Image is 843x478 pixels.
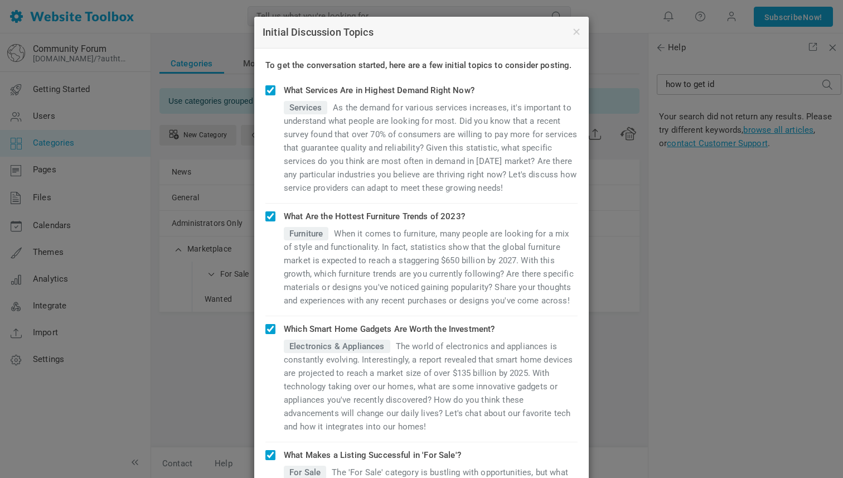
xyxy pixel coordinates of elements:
p: When it comes to furniture, many people are looking for a mix of style and functionality. In fact... [284,227,578,307]
h5: What Makes a Listing Successful in 'For Sale'? [284,450,578,460]
p: The world of electronics and appliances is constantly evolving. Interestingly, a report revealed ... [284,340,578,433]
h5: What Services Are in Highest Demand Right Now? [284,85,578,95]
h4: Initial Discussion Topics [263,25,580,40]
span: Furniture [284,227,328,240]
span: Services [284,101,327,114]
p: To get the conversation started, here are a few initial topics to consider posting. [265,60,578,71]
p: As the demand for various services increases, it's important to understand what people are lookin... [284,101,578,195]
h5: What Are the Hottest Furniture Trends of 2023? [284,211,578,221]
h5: Which Smart Home Gadgets Are Worth the Investment? [284,324,578,334]
span: Electronics & Appliances [284,340,390,353]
